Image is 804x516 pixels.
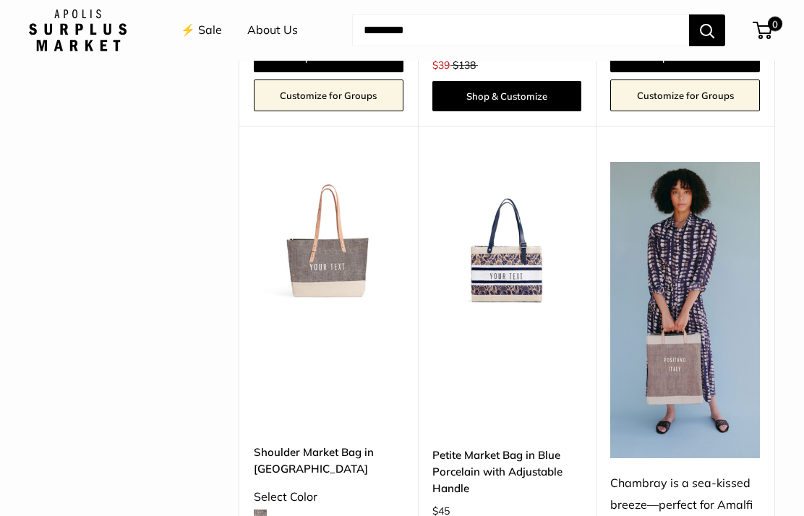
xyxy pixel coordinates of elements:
[254,162,403,311] img: description_Our first Chambray Shoulder Market Bag
[432,447,582,497] a: Petite Market Bag in Blue Porcelain with Adjustable Handle
[610,79,760,111] a: Customize for Groups
[610,162,760,458] img: Chambray is a sea-kissed breeze—perfect for Amalfi getaways, matching travel bags, and gifting yo...
[432,59,450,72] span: $39
[181,20,222,41] a: ⚡️ Sale
[352,14,689,46] input: Search...
[254,79,403,111] a: Customize for Groups
[432,162,582,311] img: description_Make it yours with custom printed text.
[432,162,582,311] a: description_Make it yours with custom printed text.description_Transform your everyday errands in...
[254,162,403,311] a: description_Our first Chambray Shoulder Market Bagdescription_Adjustable soft leather handle
[768,17,782,31] span: 0
[754,22,772,39] a: 0
[247,20,298,41] a: About Us
[254,444,403,478] a: Shoulder Market Bag in [GEOGRAPHIC_DATA]
[29,9,127,51] img: Apolis: Surplus Market
[254,486,403,508] div: Select Color
[432,81,582,111] a: Shop & Customize
[689,14,725,46] button: Search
